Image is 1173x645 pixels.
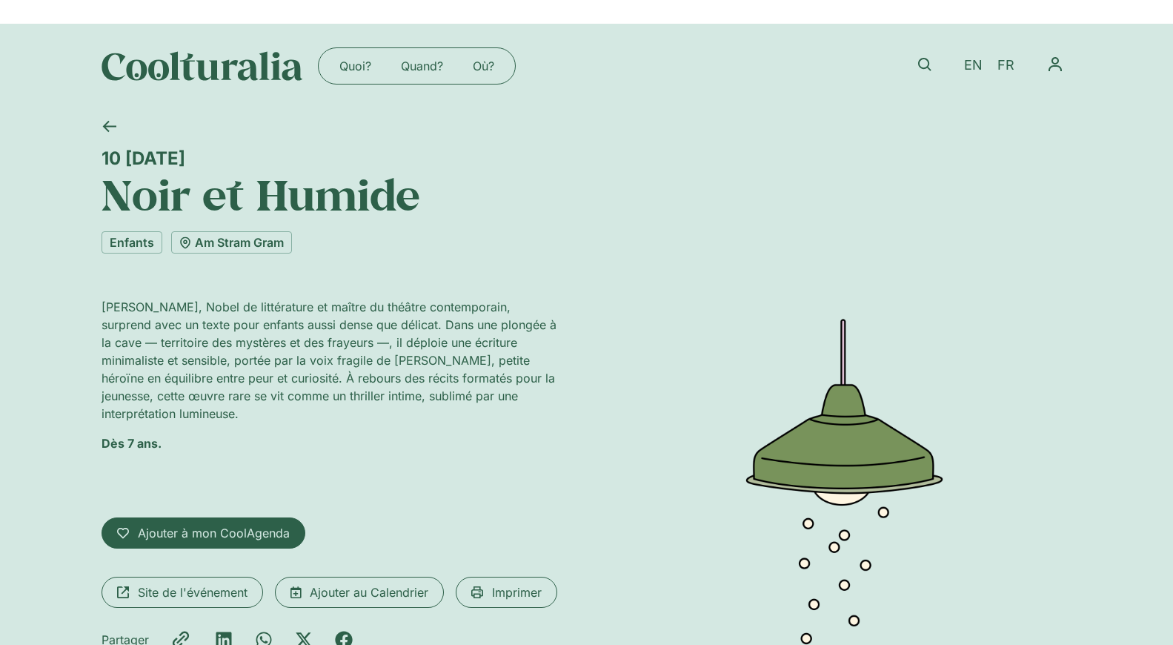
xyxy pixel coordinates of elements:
[325,54,386,78] a: Quoi?
[456,577,557,608] a: Imprimer
[102,298,557,423] p: [PERSON_NAME], Nobel de littérature et maître du théâtre contemporain, surprend avec un texte pou...
[990,55,1022,76] a: FR
[102,436,162,451] strong: Dès 7 ans.
[102,517,305,549] a: Ajouter à mon CoolAgenda
[102,231,162,254] a: Enfants
[1038,47,1072,82] nav: Menu
[458,54,509,78] a: Où?
[964,58,983,73] span: EN
[138,524,290,542] span: Ajouter à mon CoolAgenda
[386,54,458,78] a: Quand?
[275,577,444,608] a: Ajouter au Calendrier
[957,55,990,76] a: EN
[171,231,292,254] a: Am Stram Gram
[102,169,1072,219] h1: Noir et Humide
[310,583,428,601] span: Ajouter au Calendrier
[1038,47,1072,82] button: Permuter le menu
[102,148,1072,169] div: 10 [DATE]
[138,583,247,601] span: Site de l'événement
[325,54,509,78] nav: Menu
[102,577,263,608] a: Site de l'événement
[492,583,542,601] span: Imprimer
[997,58,1014,73] span: FR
